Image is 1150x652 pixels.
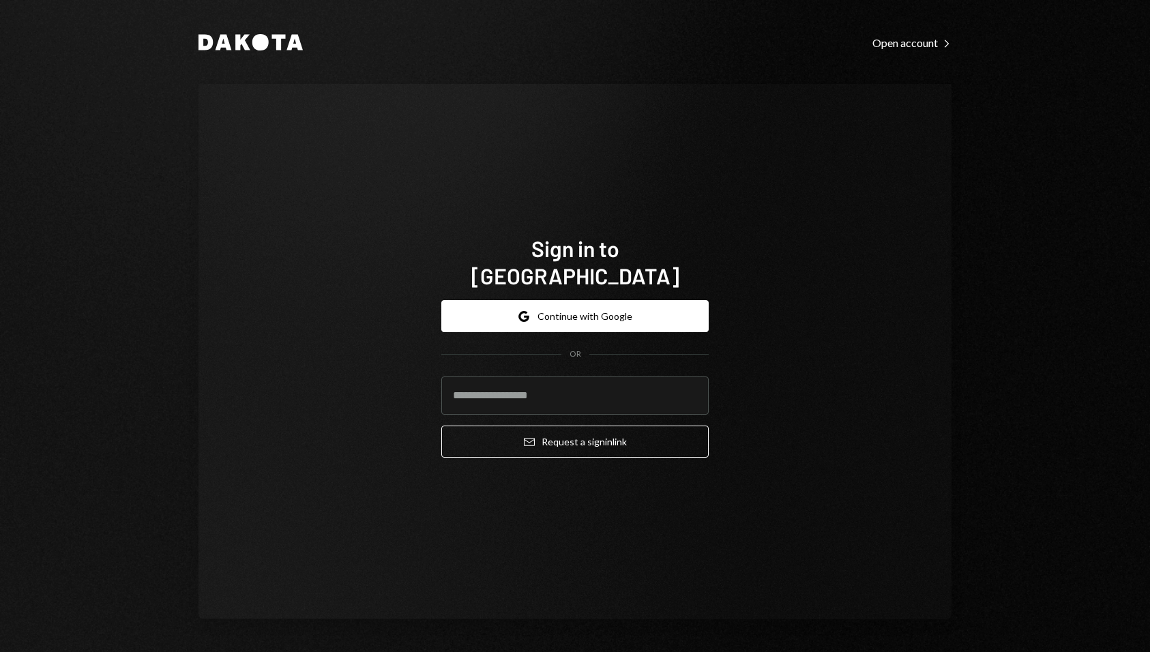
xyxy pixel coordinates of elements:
[441,426,709,458] button: Request a signinlink
[872,35,952,50] a: Open account
[441,300,709,332] button: Continue with Google
[570,349,581,360] div: OR
[441,235,709,289] h1: Sign in to [GEOGRAPHIC_DATA]
[872,36,952,50] div: Open account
